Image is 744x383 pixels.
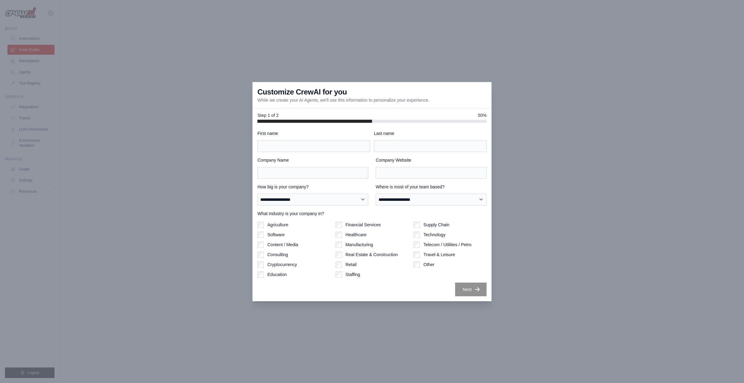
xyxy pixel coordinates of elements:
p: While we create your AI Agents, we'll use this information to personalize your experience. [257,97,429,103]
label: How big is your company? [257,184,368,190]
button: Next [455,283,487,296]
h3: Customize CrewAI for you [257,87,347,97]
label: What industry is your company in? [257,210,487,217]
label: Travel & Leisure [423,251,455,258]
label: Software [267,232,285,238]
span: Step 1 of 2 [257,112,279,118]
label: Other [423,261,434,268]
label: Staffing [346,271,360,278]
label: Education [267,271,287,278]
label: Agriculture [267,222,288,228]
label: Cryptocurrency [267,261,297,268]
label: Content / Media [267,242,298,248]
label: Manufacturing [346,242,373,248]
label: Company Website [376,157,487,163]
label: Telecom / Utilities / Petro [423,242,471,248]
label: Technology [423,232,445,238]
label: First name [257,130,370,136]
label: Financial Services [346,222,381,228]
label: Company Name [257,157,368,163]
label: Supply Chain [423,222,449,228]
label: Where is most of your team based? [376,184,487,190]
label: Consulting [267,251,288,258]
label: Healthcare [346,232,367,238]
label: Real Estate & Construction [346,251,398,258]
label: Last name [374,130,487,136]
label: Retail [346,261,357,268]
span: 50% [478,112,487,118]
